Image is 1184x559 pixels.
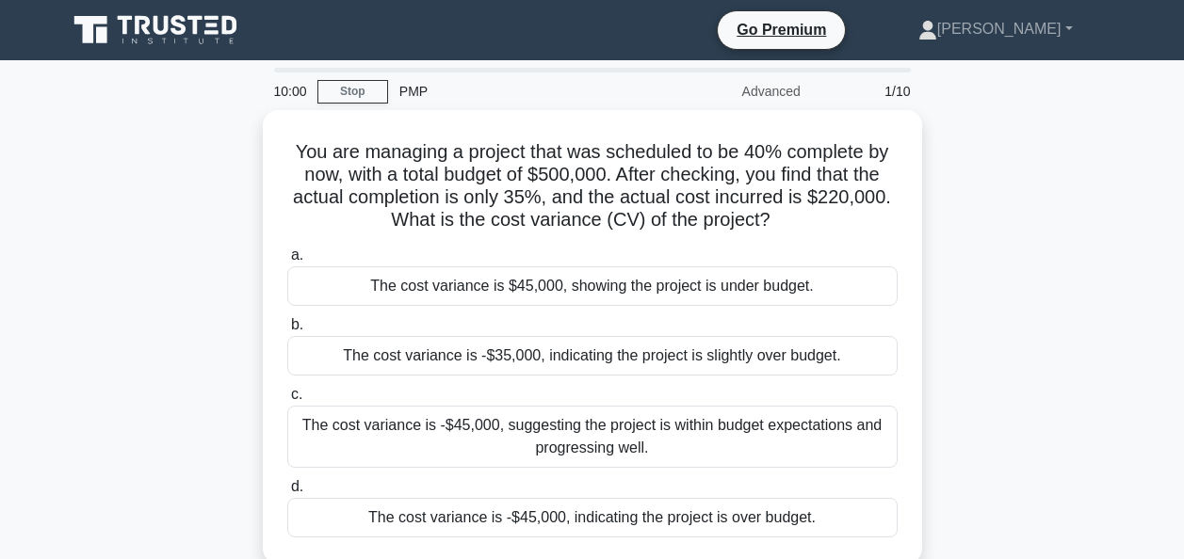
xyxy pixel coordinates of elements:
div: 10:00 [263,72,317,110]
div: 1/10 [812,72,922,110]
div: The cost variance is -$45,000, suggesting the project is within budget expectations and progressi... [287,406,898,468]
div: PMP [388,72,647,110]
a: Go Premium [725,18,837,41]
div: The cost variance is $45,000, showing the project is under budget. [287,266,898,306]
a: Stop [317,80,388,104]
span: a. [291,247,303,263]
div: The cost variance is -$35,000, indicating the project is slightly over budget. [287,336,898,375]
span: b. [291,316,303,332]
a: [PERSON_NAME] [873,10,1118,48]
span: d. [291,478,303,494]
span: c. [291,386,302,402]
h5: You are managing a project that was scheduled to be 40% complete by now, with a total budget of $... [285,140,900,232]
div: The cost variance is -$45,000, indicating the project is over budget. [287,498,898,537]
div: Advanced [647,72,812,110]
